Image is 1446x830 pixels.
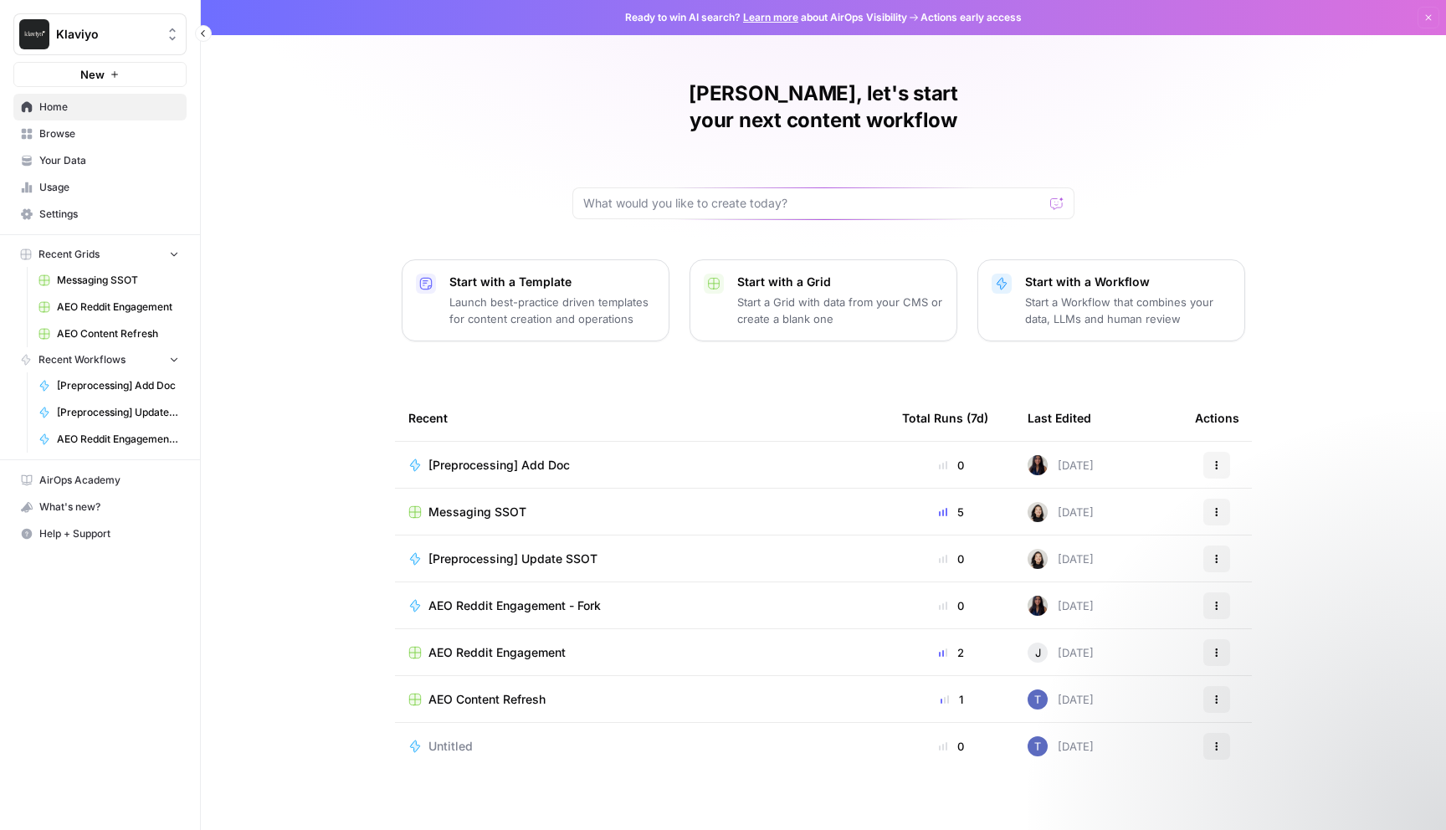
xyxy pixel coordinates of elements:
[583,195,1043,212] input: What would you like to create today?
[1028,502,1048,522] img: t5ef5oef8zpw1w4g2xghobes91mw
[39,126,179,141] span: Browse
[57,405,179,420] span: [Preprocessing] Update SSOT
[1028,502,1094,522] div: [DATE]
[408,395,875,441] div: Recent
[13,242,187,267] button: Recent Grids
[920,10,1022,25] span: Actions early access
[39,473,179,488] span: AirOps Academy
[13,467,187,494] a: AirOps Academy
[625,10,907,25] span: Ready to win AI search? about AirOps Visibility
[902,691,1001,708] div: 1
[449,294,655,327] p: Launch best-practice driven templates for content creation and operations
[1028,596,1048,616] img: rox323kbkgutb4wcij4krxobkpon
[39,153,179,168] span: Your Data
[57,326,179,341] span: AEO Content Refresh
[1028,596,1094,616] div: [DATE]
[428,597,601,614] span: AEO Reddit Engagement - Fork
[57,432,179,447] span: AEO Reddit Engagement - Fork
[428,644,566,661] span: AEO Reddit Engagement
[428,691,546,708] span: AEO Content Refresh
[13,347,187,372] button: Recent Workflows
[57,300,179,315] span: AEO Reddit Engagement
[902,395,988,441] div: Total Runs (7d)
[902,597,1001,614] div: 0
[1028,643,1094,663] div: [DATE]
[1028,455,1094,475] div: [DATE]
[1025,294,1231,327] p: Start a Workflow that combines your data, LLMs and human review
[1028,736,1094,756] div: [DATE]
[449,274,655,290] p: Start with a Template
[690,259,957,341] button: Start with a GridStart a Grid with data from your CMS or create a blank one
[31,399,187,426] a: [Preprocessing] Update SSOT
[428,551,597,567] span: [Preprocessing] Update SSOT
[57,273,179,288] span: Messaging SSOT
[13,13,187,55] button: Workspace: Klaviyo
[408,504,875,520] a: Messaging SSOT
[1028,689,1094,710] div: [DATE]
[1028,689,1048,710] img: x8yczxid6s1iziywf4pp8m9fenlh
[1195,395,1239,441] div: Actions
[31,372,187,399] a: [Preprocessing] Add Doc
[1025,274,1231,290] p: Start with a Workflow
[737,294,943,327] p: Start a Grid with data from your CMS or create a blank one
[14,494,186,520] div: What's new?
[408,457,875,474] a: [Preprocessing] Add Doc
[737,274,943,290] p: Start with a Grid
[1028,455,1048,475] img: rox323kbkgutb4wcij4krxobkpon
[428,457,570,474] span: [Preprocessing] Add Doc
[977,259,1245,341] button: Start with a WorkflowStart a Workflow that combines your data, LLMs and human review
[902,504,1001,520] div: 5
[1035,644,1041,661] span: J
[902,738,1001,755] div: 0
[80,66,105,83] span: New
[902,551,1001,567] div: 0
[408,597,875,614] a: AEO Reddit Engagement - Fork
[39,100,179,115] span: Home
[38,352,126,367] span: Recent Workflows
[1028,736,1048,756] img: x8yczxid6s1iziywf4pp8m9fenlh
[13,494,187,520] button: What's new?
[743,11,798,23] a: Learn more
[13,94,187,120] a: Home
[902,457,1001,474] div: 0
[408,738,875,755] a: Untitled
[402,259,669,341] button: Start with a TemplateLaunch best-practice driven templates for content creation and operations
[31,294,187,320] a: AEO Reddit Engagement
[13,520,187,547] button: Help + Support
[39,526,179,541] span: Help + Support
[572,80,1074,134] h1: [PERSON_NAME], let's start your next content workflow
[408,691,875,708] a: AEO Content Refresh
[13,147,187,174] a: Your Data
[1028,395,1091,441] div: Last Edited
[31,267,187,294] a: Messaging SSOT
[56,26,157,43] span: Klaviyo
[13,120,187,147] a: Browse
[39,180,179,195] span: Usage
[57,378,179,393] span: [Preprocessing] Add Doc
[39,207,179,222] span: Settings
[31,320,187,347] a: AEO Content Refresh
[13,201,187,228] a: Settings
[1028,549,1048,569] img: t5ef5oef8zpw1w4g2xghobes91mw
[1028,549,1094,569] div: [DATE]
[13,62,187,87] button: New
[31,426,187,453] a: AEO Reddit Engagement - Fork
[428,738,473,755] span: Untitled
[902,644,1001,661] div: 2
[13,174,187,201] a: Usage
[19,19,49,49] img: Klaviyo Logo
[408,644,875,661] a: AEO Reddit Engagement
[428,504,526,520] span: Messaging SSOT
[38,247,100,262] span: Recent Grids
[408,551,875,567] a: [Preprocessing] Update SSOT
